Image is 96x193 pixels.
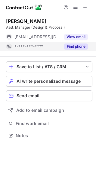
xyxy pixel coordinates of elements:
button: save-profile-one-click [6,61,92,72]
span: Send email [17,93,39,98]
button: Find work email [6,119,92,128]
button: AI write personalized message [6,76,92,87]
button: Add to email campaign [6,105,92,116]
button: Notes [6,131,92,140]
img: ContactOut v5.3.10 [6,4,42,11]
span: AI write personalized message [17,79,81,84]
div: Asst. Manager (Design & Proposal) [6,25,92,30]
span: Notes [16,133,90,138]
span: Add to email campaign [16,108,64,113]
div: Save to List / ATS / CRM [17,64,82,69]
button: Reveal Button [64,34,88,40]
div: [PERSON_NAME] [6,18,46,24]
span: Find work email [16,121,90,126]
button: Send email [6,90,92,101]
span: [EMAIL_ADDRESS][DOMAIN_NAME] [14,34,60,40]
button: Reveal Button [64,43,88,50]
